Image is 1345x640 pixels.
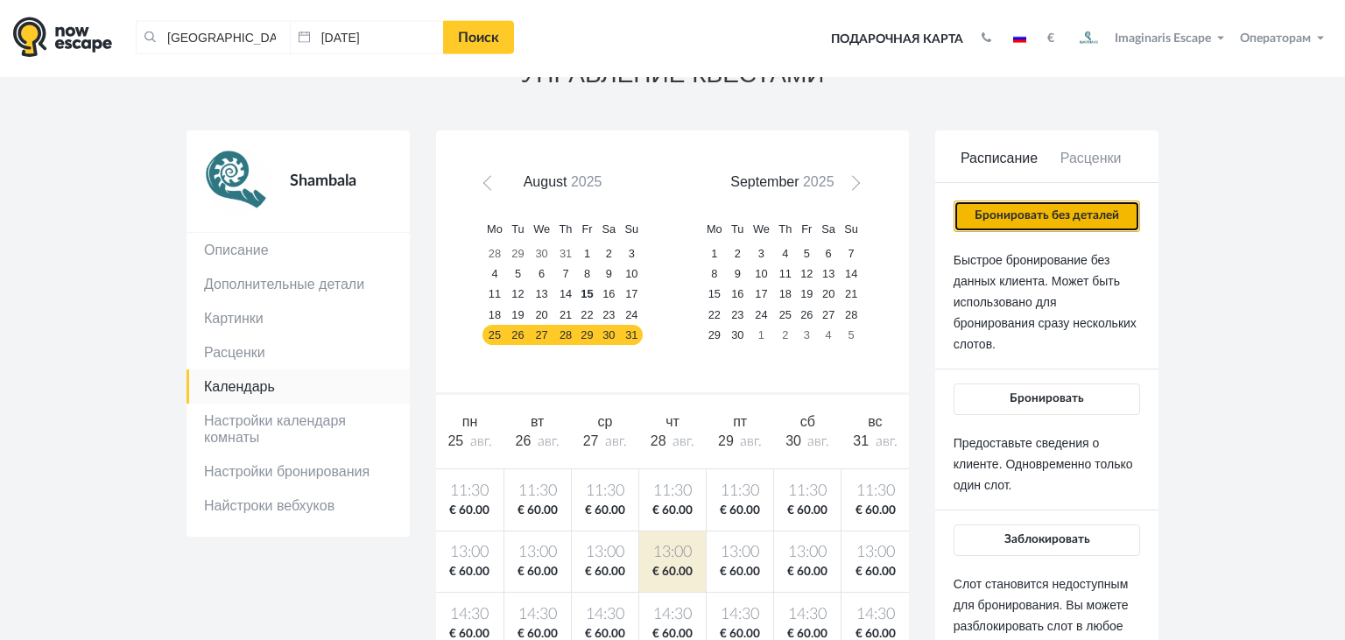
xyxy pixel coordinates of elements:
span: Thursday [778,222,792,236]
span: € 60.00 [778,564,837,580]
span: Sunday [844,222,858,236]
p: Предоставьте сведения о клиенте. Одновременно только один слот. [954,433,1140,496]
span: € 60.00 [845,503,905,519]
a: 21 [554,305,576,325]
a: 15 [702,285,727,305]
a: 21 [840,285,863,305]
span: авг. [876,434,898,448]
span: Imaginaris Escape [1115,29,1211,45]
span: Tuesday [511,222,524,236]
a: 11 [774,264,796,285]
span: 27 [583,433,599,448]
a: 24 [620,305,643,325]
a: 7 [554,264,576,285]
a: Next [840,174,865,200]
span: 14:30 [508,604,567,626]
a: 30 [727,325,749,345]
a: 7 [840,244,863,264]
span: 31 [853,433,869,448]
span: € 60.00 [845,564,905,580]
input: Город или название квеста [136,21,290,54]
span: авг. [470,434,492,448]
a: 6 [529,264,555,285]
span: пт [733,414,747,429]
span: Заблокировать [1004,533,1090,545]
span: 14:30 [845,604,905,626]
span: 11:30 [440,481,500,503]
span: 11:30 [643,481,702,503]
a: Картинки [187,301,410,335]
p: Быстрое бронирование без данных клиента. Может быть использовано для бронирования сразу нескольки... [954,250,1140,355]
a: Расценки [1045,149,1137,183]
a: 14 [840,264,863,285]
span: 2025 [803,174,834,189]
a: 3 [620,244,643,264]
span: Friday [801,222,812,236]
span: 14:30 [440,604,500,626]
a: 28 [840,305,863,325]
a: 3 [749,244,775,264]
span: € 60.00 [508,564,567,580]
span: € 60.00 [440,503,500,519]
span: 11:30 [845,481,905,503]
span: авг. [740,434,762,448]
span: 26 [516,433,532,448]
a: 18 [482,305,507,325]
a: 24 [749,305,775,325]
a: 2 [727,244,749,264]
a: 12 [507,285,529,305]
span: авг. [807,434,829,448]
span: 14:30 [575,604,635,626]
a: 10 [620,264,643,285]
span: Tuesday [731,222,743,236]
a: 20 [817,285,840,305]
span: September [730,174,799,189]
a: 6 [817,244,840,264]
span: € 60.00 [440,564,500,580]
a: 4 [482,264,507,285]
span: 14:30 [710,604,770,626]
span: € 60.00 [778,503,837,519]
a: 4 [817,325,840,345]
a: 22 [702,305,727,325]
a: 28 [482,244,507,264]
a: 18 [774,285,796,305]
a: 2 [774,325,796,345]
button: € [1039,30,1063,47]
a: 16 [597,285,620,305]
a: 27 [529,325,555,345]
span: 28 [651,433,666,448]
a: Дополнительные детали [187,267,410,301]
span: 13:00 [845,542,905,564]
a: 1 [749,325,775,345]
span: 13:00 [440,542,500,564]
a: 23 [597,305,620,325]
span: авг. [538,434,560,448]
span: Monday [707,222,722,236]
a: 25 [482,325,507,345]
span: ср [597,414,612,429]
span: 14:30 [643,604,702,626]
a: 23 [727,305,749,325]
span: 11:30 [710,481,770,503]
button: Заблокировать [954,524,1140,556]
a: 10 [749,264,775,285]
a: 19 [796,285,817,305]
a: 13 [817,264,840,285]
span: 2025 [571,174,602,189]
a: Настройки бронирования [187,454,410,489]
a: 29 [702,325,727,345]
a: 14 [554,285,576,305]
a: 17 [749,285,775,305]
a: 4 [774,244,796,264]
span: Sunday [625,222,639,236]
a: 20 [529,305,555,325]
span: сб [800,414,815,429]
a: 19 [507,305,529,325]
span: 25 [447,433,463,448]
span: 13:00 [710,542,770,564]
a: Найстроки вебхуков [187,489,410,523]
span: € 60.00 [710,564,770,580]
span: Next [846,179,860,193]
img: logo [13,17,112,58]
